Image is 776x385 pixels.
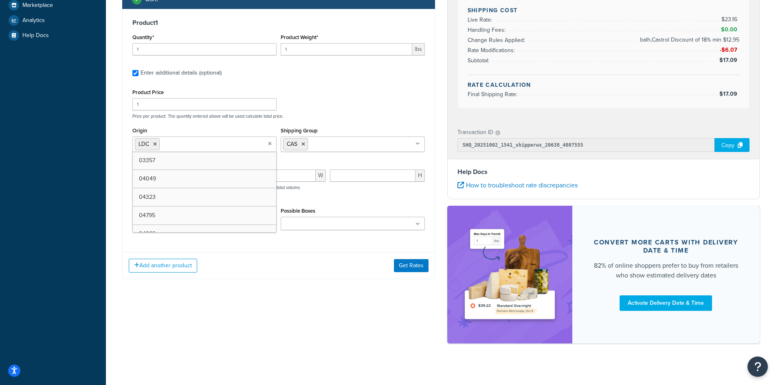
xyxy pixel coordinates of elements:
[281,43,412,55] input: 0.00
[133,188,276,206] a: 04323
[133,152,276,169] a: 03357
[719,90,739,98] span: $17.09
[721,25,739,34] span: $0.00
[133,170,276,188] a: 04049
[139,211,155,220] span: 04795
[412,43,425,55] span: lbs
[287,140,297,148] span: CAS
[132,34,154,40] label: Quantity*
[22,32,49,39] span: Help Docs
[130,185,301,190] p: Dimensions per product. The quantity entered above will be used calculate total volume.
[468,36,527,44] span: Change Rules Applied:
[22,2,53,9] span: Marketplace
[139,193,156,201] span: 04323
[281,208,315,214] label: Possible Boxes
[22,17,45,24] span: Analytics
[133,207,276,224] a: 04795
[468,90,519,99] span: Final Shipping Rate:
[592,238,741,255] div: Convert more carts with delivery date & time
[6,28,100,43] a: Help Docs
[415,169,425,182] span: H
[281,34,318,40] label: Product Weight*
[281,128,318,134] label: Shipping Group
[141,67,222,79] div: Enter additional details (optional)
[132,70,138,76] input: Enter additional details (optional)
[719,56,739,64] span: $17.09
[468,6,740,15] h4: Shipping Cost
[6,13,100,28] a: Analytics
[132,19,425,27] h3: Product 1
[129,259,197,273] button: Add another product
[468,15,494,24] span: Live Rate:
[468,26,508,34] span: Handling Fees:
[714,138,750,152] div: Copy
[133,225,276,243] a: 04962
[394,259,429,272] button: Get Rates
[457,167,750,177] h4: Help Docs
[132,128,147,134] label: Origin
[747,356,768,377] button: Open Resource Center
[620,295,712,311] a: Activate Delivery Date & Time
[721,15,739,24] span: $23.16
[130,113,427,119] p: Price per product. The quantity entered above will be used calculate total price.
[316,169,326,182] span: W
[638,35,739,45] span: balh,Castrol Discount of 18% min $12.95
[139,156,155,165] span: 03357
[138,140,149,148] span: LDC
[457,180,578,190] a: How to troubleshoot rate discrepancies
[139,229,156,238] span: 04962
[459,218,560,331] img: feature-image-ddt-36eae7f7280da8017bfb280eaccd9c446f90b1fe08728e4019434db127062ab4.png
[468,56,491,65] span: Subtotal:
[720,46,739,54] span: -$6.07
[592,261,741,280] div: 82% of online shoppers prefer to buy from retailers who show estimated delivery dates
[132,43,277,55] input: 0
[468,46,517,55] span: Rate Modifications:
[139,174,156,183] span: 04049
[132,89,164,95] label: Product Price
[468,81,740,89] h4: Rate Calculation
[457,127,493,138] p: Transaction ID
